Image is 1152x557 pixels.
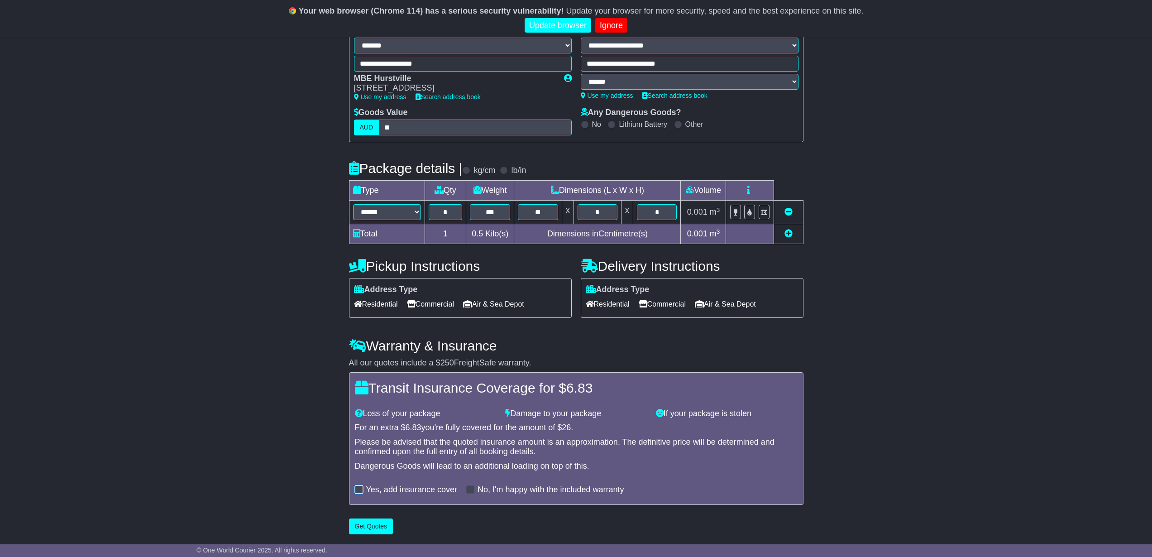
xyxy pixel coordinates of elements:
sup: 3 [717,228,720,235]
a: Use my address [581,92,633,99]
label: No, I'm happy with the included warranty [478,485,624,495]
span: Commercial [639,297,686,311]
h4: Pickup Instructions [349,259,572,274]
div: All our quotes include a $ FreightSafe warranty. [349,358,803,368]
a: Remove this item [784,207,793,216]
button: Get Quotes [349,519,393,534]
label: Yes, add insurance cover [366,485,457,495]
span: 0.001 [687,229,707,238]
span: Residential [586,297,630,311]
td: Total [349,224,425,244]
h4: Warranty & Insurance [349,338,803,353]
td: x [621,201,633,224]
div: Loss of your package [350,409,501,419]
sup: 3 [717,206,720,213]
span: 0.001 [687,207,707,216]
label: Address Type [354,285,418,295]
td: Qty [425,181,466,201]
a: Search address book [416,93,481,101]
h4: Transit Insurance Coverage for $ [355,380,798,395]
span: 250 [440,358,454,367]
span: Air & Sea Depot [463,297,524,311]
label: Any Dangerous Goods? [581,108,681,118]
label: lb/in [511,166,526,176]
label: Goods Value [354,108,408,118]
a: Ignore [595,18,627,33]
span: m [710,207,720,216]
label: Address Type [586,285,650,295]
span: © One World Courier 2025. All rights reserved. [196,547,327,554]
a: Update browser [525,18,591,33]
span: 0.5 [472,229,483,238]
label: No [592,120,601,129]
div: Damage to your package [501,409,651,419]
label: AUD [354,120,379,135]
h4: Delivery Instructions [581,259,803,274]
td: Dimensions (L x W x H) [514,181,681,201]
span: 6.83 [566,380,593,395]
div: For an extra $ you're fully covered for the amount of $ . [355,423,798,433]
div: [STREET_ADDRESS] [354,83,555,93]
td: Weight [466,181,514,201]
span: 6.83 [406,423,421,432]
a: Add new item [784,229,793,238]
td: Dimensions in Centimetre(s) [514,224,681,244]
h4: Package details | [349,161,463,176]
label: kg/cm [473,166,495,176]
div: If your package is stolen [651,409,802,419]
td: Volume [681,181,726,201]
a: Search address book [642,92,707,99]
span: Update your browser for more security, speed and the best experience on this site. [566,6,863,15]
span: m [710,229,720,238]
div: MBE Hurstville [354,74,555,84]
span: Air & Sea Depot [695,297,756,311]
span: Residential [354,297,398,311]
span: Commercial [407,297,454,311]
label: Other [685,120,703,129]
td: 1 [425,224,466,244]
td: x [562,201,574,224]
div: Please be advised that the quoted insurance amount is an approximation. The definitive price will... [355,437,798,457]
a: Use my address [354,93,406,101]
label: Lithium Battery [619,120,667,129]
span: 26 [562,423,571,432]
div: Dangerous Goods will lead to an additional loading on top of this. [355,461,798,471]
td: Kilo(s) [466,224,514,244]
td: Type [349,181,425,201]
b: Your web browser (Chrome 114) has a serious security vulnerability! [299,6,564,15]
